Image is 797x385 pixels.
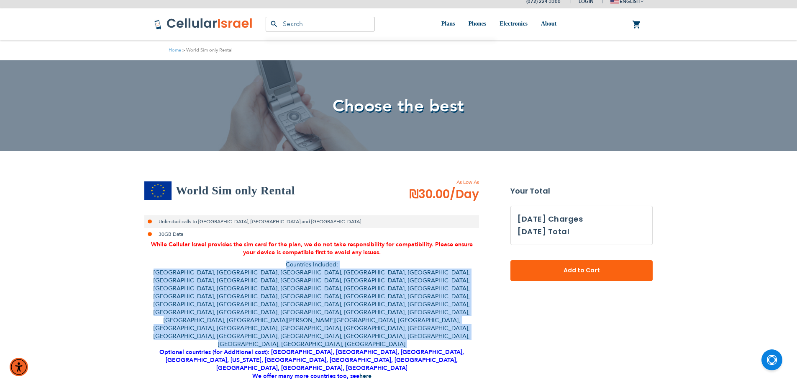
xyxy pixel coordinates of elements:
[151,240,473,256] span: While Cellular Israel provides the sim card for the plan, we do not take responsibility for compa...
[144,228,479,240] li: 30GB Data
[541,8,556,40] a: About
[10,358,28,376] div: Accessibility Menu
[510,260,653,281] button: Add to Cart
[441,21,455,27] span: Plans
[468,8,486,40] a: Phones
[359,372,372,380] a: here
[450,186,479,203] span: /Day
[468,21,486,27] span: Phones
[510,185,653,197] strong: Your Total
[518,225,569,238] h3: [DATE] Total
[169,47,181,53] a: Home
[154,18,253,30] img: Cellular Israel Logo
[266,17,374,31] input: Search
[144,215,479,228] li: Unlimited calls to [GEOGRAPHIC_DATA], [GEOGRAPHIC_DATA] and [GEOGRAPHIC_DATA]
[333,95,464,118] span: Choose the best
[538,266,625,275] span: Add to Cart
[541,21,556,27] span: About
[144,261,479,380] p: Countries Included: [GEOGRAPHIC_DATA], [GEOGRAPHIC_DATA], [GEOGRAPHIC_DATA], [GEOGRAPHIC_DATA], [...
[500,8,528,40] a: Electronics
[144,181,172,200] img: World Sim only Rental
[181,46,233,54] li: World Sim only Rental
[176,182,295,199] h2: World Sim only Rental
[409,186,479,203] span: ₪30.00
[500,21,528,27] span: Electronics
[441,8,455,40] a: Plans
[387,178,479,186] span: As Low As
[159,348,464,380] strong: Optional countries (for Additional cost): [GEOGRAPHIC_DATA], [GEOGRAPHIC_DATA], [GEOGRAPHIC_DATA]...
[518,213,646,225] h3: [DATE] Charges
